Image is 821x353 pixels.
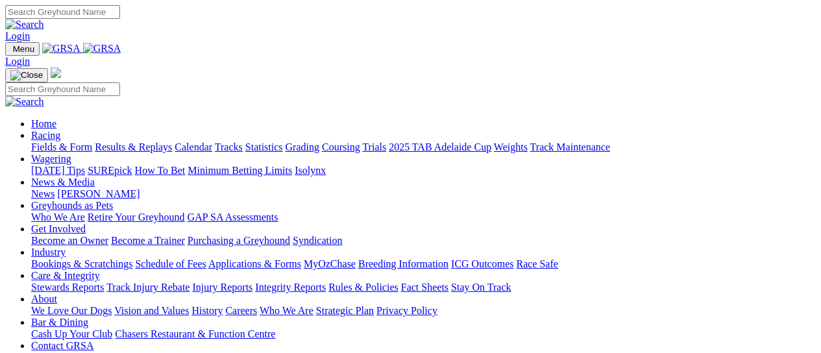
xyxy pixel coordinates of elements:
[530,141,610,152] a: Track Maintenance
[358,258,448,269] a: Breeding Information
[31,212,816,223] div: Greyhounds as Pets
[5,42,40,56] button: Toggle navigation
[5,56,30,67] a: Login
[215,141,243,152] a: Tracks
[451,282,511,293] a: Stay On Track
[31,130,60,141] a: Racing
[260,305,313,316] a: Who We Are
[5,68,48,82] button: Toggle navigation
[31,282,816,293] div: Care & Integrity
[31,305,816,317] div: About
[31,282,104,293] a: Stewards Reports
[31,188,55,199] a: News
[31,235,816,247] div: Get Involved
[188,165,292,176] a: Minimum Betting Limits
[57,188,140,199] a: [PERSON_NAME]
[13,44,34,54] span: Menu
[295,165,326,176] a: Isolynx
[31,212,85,223] a: Who We Are
[88,165,132,176] a: SUREpick
[494,141,528,152] a: Weights
[245,141,283,152] a: Statistics
[111,235,185,246] a: Become a Trainer
[192,282,252,293] a: Injury Reports
[106,282,190,293] a: Track Injury Rebate
[191,305,223,316] a: History
[95,141,172,152] a: Results & Replays
[451,258,513,269] a: ICG Outcomes
[135,165,186,176] a: How To Bet
[31,270,100,281] a: Care & Integrity
[31,141,816,153] div: Racing
[516,258,558,269] a: Race Safe
[31,223,86,234] a: Get Involved
[316,305,374,316] a: Strategic Plan
[293,235,342,246] a: Syndication
[31,305,112,316] a: We Love Our Dogs
[31,235,108,246] a: Become an Owner
[115,328,275,339] a: Chasers Restaurant & Function Centre
[188,235,290,246] a: Purchasing a Greyhound
[5,19,44,30] img: Search
[31,258,132,269] a: Bookings & Scratchings
[362,141,386,152] a: Trials
[31,188,816,200] div: News & Media
[376,305,437,316] a: Privacy Policy
[208,258,301,269] a: Applications & Forms
[175,141,212,152] a: Calendar
[31,317,88,328] a: Bar & Dining
[31,247,66,258] a: Industry
[5,96,44,108] img: Search
[31,293,57,304] a: About
[83,43,121,55] img: GRSA
[304,258,356,269] a: MyOzChase
[10,70,43,80] img: Close
[31,328,816,340] div: Bar & Dining
[5,82,120,96] input: Search
[88,212,185,223] a: Retire Your Greyhound
[401,282,448,293] a: Fact Sheets
[31,165,816,176] div: Wagering
[114,305,189,316] a: Vision and Values
[322,141,360,152] a: Coursing
[135,258,206,269] a: Schedule of Fees
[31,118,56,129] a: Home
[31,153,71,164] a: Wagering
[328,282,398,293] a: Rules & Policies
[5,30,30,42] a: Login
[5,5,120,19] input: Search
[42,43,80,55] img: GRSA
[225,305,257,316] a: Careers
[51,67,61,78] img: logo-grsa-white.png
[31,258,816,270] div: Industry
[31,165,85,176] a: [DATE] Tips
[286,141,319,152] a: Grading
[188,212,278,223] a: GAP SA Assessments
[31,141,92,152] a: Fields & Form
[255,282,326,293] a: Integrity Reports
[31,176,95,188] a: News & Media
[31,200,113,211] a: Greyhounds as Pets
[389,141,491,152] a: 2025 TAB Adelaide Cup
[31,340,93,351] a: Contact GRSA
[31,328,112,339] a: Cash Up Your Club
